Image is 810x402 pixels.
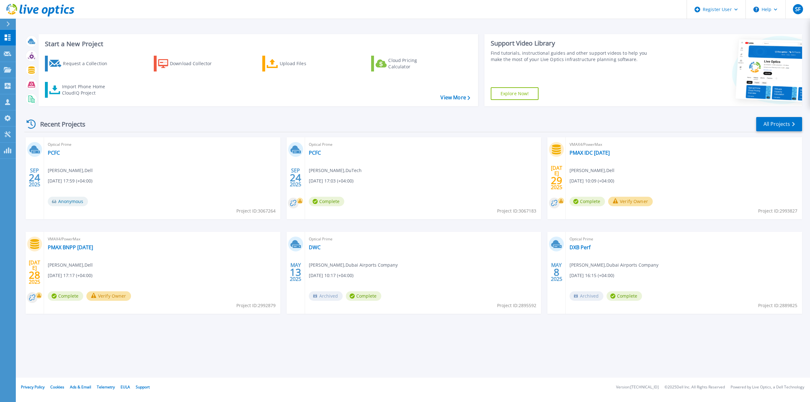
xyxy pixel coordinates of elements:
span: [PERSON_NAME] , Dell [570,167,614,174]
a: All Projects [756,117,802,131]
span: 29 [551,178,562,183]
div: [DATE] 2025 [28,261,40,284]
div: SEP 2025 [290,166,302,189]
a: Support [136,384,150,390]
span: [DATE] 10:17 (+04:00) [309,272,353,279]
div: MAY 2025 [290,261,302,284]
span: 28 [29,272,40,278]
li: © 2025 Dell Inc. All Rights Reserved [664,385,725,389]
span: Complete [309,197,344,206]
span: [DATE] 16:15 (+04:00) [570,272,614,279]
a: Download Collector [154,56,224,71]
span: Anonymous [48,197,88,206]
a: Privacy Policy [21,384,45,390]
a: Ads & Email [70,384,91,390]
a: PMAX BNPP [DATE] [48,244,93,250]
span: Project ID: 2993827 [758,207,797,214]
a: PCFC [48,150,60,156]
div: Import Phone Home CloudIQ Project [62,83,111,96]
div: [DATE] 2025 [551,166,563,189]
div: Request a Collection [63,57,114,70]
span: Project ID: 2889825 [758,302,797,309]
span: Complete [607,291,642,301]
span: Complete [570,197,605,206]
span: Complete [346,291,381,301]
span: Optical Prime [48,141,277,148]
span: Project ID: 3067264 [236,207,276,214]
span: 24 [290,175,301,180]
span: [PERSON_NAME] , Dell [48,262,93,269]
span: Optical Prime [570,236,798,243]
div: MAY 2025 [551,261,563,284]
span: SF [795,7,801,12]
a: PCFC [309,150,321,156]
span: [PERSON_NAME] , DuTech [309,167,362,174]
span: [PERSON_NAME] , Dell [48,167,93,174]
a: DXB Perf [570,244,590,250]
li: Version: [TECHNICAL_ID] [616,385,659,389]
a: PMAX IDC [DATE] [570,150,610,156]
a: Request a Collection [45,56,115,71]
span: Archived [309,291,343,301]
a: Upload Files [262,56,333,71]
span: [DATE] 10:09 (+04:00) [570,177,614,184]
span: [DATE] 17:17 (+04:00) [48,272,92,279]
a: EULA [121,384,130,390]
span: 8 [554,269,559,275]
span: [PERSON_NAME] , Dubai Airports Company [309,262,398,269]
span: Project ID: 3067183 [497,207,536,214]
span: Optical Prime [309,236,538,243]
a: Explore Now! [491,87,539,100]
li: Powered by Live Optics, a Dell Technology [731,385,804,389]
div: SEP 2025 [28,166,40,189]
span: Optical Prime [309,141,538,148]
span: Project ID: 2895592 [497,302,536,309]
span: Complete [48,291,83,301]
span: [PERSON_NAME] , Dubai Airports Company [570,262,658,269]
span: 13 [290,269,301,275]
a: Cloud Pricing Calculator [371,56,442,71]
div: Cloud Pricing Calculator [388,57,439,70]
a: DWC [309,244,321,250]
button: Verify Owner [86,291,131,301]
div: Support Video Library [491,39,655,47]
span: Archived [570,291,603,301]
span: VMAX4/PowerMax [48,236,277,243]
a: View More [440,95,470,101]
div: Find tutorials, instructional guides and other support videos to help you make the most of your L... [491,50,655,63]
a: Cookies [50,384,64,390]
div: Recent Projects [24,116,94,132]
h3: Start a New Project [45,40,470,47]
span: [DATE] 17:59 (+04:00) [48,177,92,184]
span: VMAX4/PowerMax [570,141,798,148]
button: Verify Owner [608,197,653,206]
div: Download Collector [170,57,221,70]
span: Project ID: 2992879 [236,302,276,309]
div: Upload Files [280,57,330,70]
a: Telemetry [97,384,115,390]
span: [DATE] 17:03 (+04:00) [309,177,353,184]
span: 24 [29,175,40,180]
